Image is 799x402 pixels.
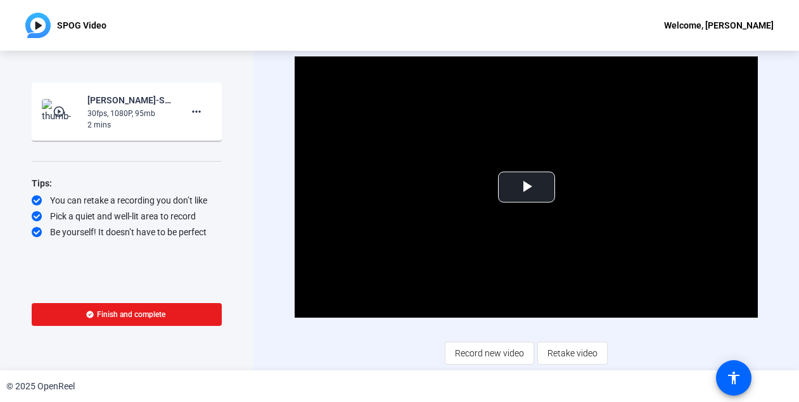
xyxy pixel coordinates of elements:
button: Finish and complete [32,303,222,326]
button: Play Video [498,172,555,203]
div: Tips: [32,176,222,191]
div: © 2025 OpenReel [6,380,75,393]
div: Welcome, [PERSON_NAME] [664,18,774,33]
button: Retake video [537,342,608,365]
mat-icon: accessibility [726,370,741,386]
span: Retake video [547,341,598,365]
div: 30fps, 1080P, 95mb [87,108,172,119]
div: You can retake a recording you don’t like [32,194,222,207]
div: [PERSON_NAME]-SPOG Video-SPOG Video-1759829201713-webcam [87,93,172,108]
mat-icon: play_circle_outline [53,105,68,118]
div: 2 mins [87,119,172,131]
div: Pick a quiet and well-lit area to record [32,210,222,223]
img: thumb-nail [42,99,79,124]
div: Video Player [295,56,758,318]
img: OpenReel logo [25,13,51,38]
span: Record new video [455,341,524,365]
mat-icon: more_horiz [189,104,204,119]
button: Record new video [445,342,534,365]
p: SPOG Video [57,18,106,33]
span: Finish and complete [97,309,165,320]
div: Be yourself! It doesn’t have to be perfect [32,226,222,238]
